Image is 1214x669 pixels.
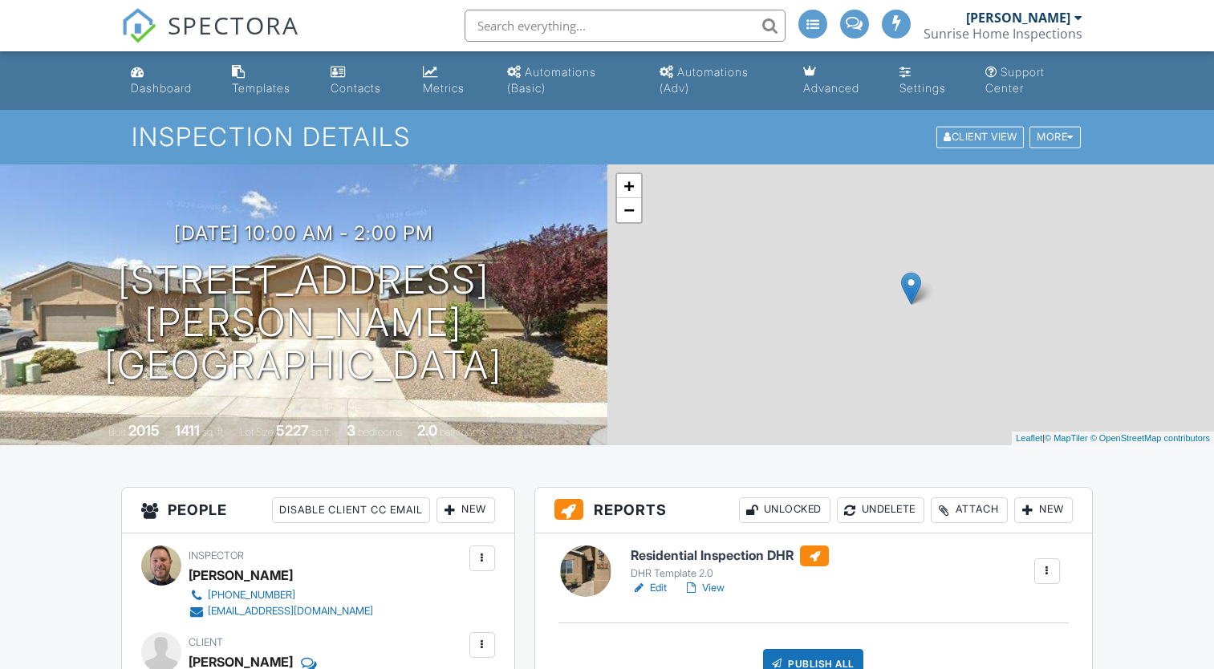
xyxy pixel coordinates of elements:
[189,563,293,587] div: [PERSON_NAME]
[324,58,404,103] a: Contacts
[985,65,1045,95] div: Support Center
[739,497,830,523] div: Unlocked
[208,589,295,602] div: [PHONE_NUMBER]
[931,497,1008,523] div: Attach
[174,222,433,244] h3: [DATE] 10:00 am - 2:00 pm
[276,422,309,439] div: 5227
[1090,433,1210,443] a: © OpenStreetMap contributors
[465,10,786,42] input: Search everything...
[358,426,402,438] span: bedrooms
[440,426,485,438] span: bathrooms
[131,81,192,95] div: Dashboard
[128,422,160,439] div: 2015
[631,567,829,580] div: DHR Template 2.0
[803,81,859,95] div: Advanced
[837,497,924,523] div: Undelete
[936,127,1024,148] div: Client View
[108,426,126,438] span: Built
[979,58,1090,103] a: Support Center
[225,58,311,103] a: Templates
[26,259,582,386] h1: [STREET_ADDRESS][PERSON_NAME] [GEOGRAPHIC_DATA]
[653,58,784,103] a: Automations (Advanced)
[189,636,223,648] span: Client
[240,426,274,438] span: Lot Size
[189,587,373,603] a: [PHONE_NUMBER]
[1045,433,1088,443] a: © MapTiler
[189,603,373,619] a: [EMAIL_ADDRESS][DOMAIN_NAME]
[417,422,437,439] div: 2.0
[660,65,749,95] div: Automations (Adv)
[121,8,156,43] img: The Best Home Inspection Software - Spectora
[501,58,640,103] a: Automations (Basic)
[1012,432,1214,445] div: |
[311,426,331,438] span: sq.ft.
[175,422,200,439] div: 1411
[631,580,667,596] a: Edit
[423,81,465,95] div: Metrics
[347,422,355,439] div: 3
[631,545,829,581] a: Residential Inspection DHR DHR Template 2.0
[189,549,244,562] span: Inspector
[893,58,965,103] a: Settings
[272,497,430,523] div: Disable Client CC Email
[631,545,829,566] h6: Residential Inspection DHR
[1016,433,1042,443] a: Leaflet
[232,81,290,95] div: Templates
[132,123,1082,151] h1: Inspection Details
[683,580,725,596] a: View
[416,58,487,103] a: Metrics
[924,26,1082,42] div: Sunrise Home Inspections
[935,130,1028,142] a: Client View
[124,58,213,103] a: Dashboard
[535,488,1092,533] h3: Reports
[202,426,225,438] span: sq. ft.
[617,198,641,222] a: Zoom out
[168,8,299,42] span: SPECTORA
[797,58,880,103] a: Advanced
[1029,127,1081,148] div: More
[1014,497,1073,523] div: New
[331,81,381,95] div: Contacts
[507,65,596,95] div: Automations (Basic)
[966,10,1070,26] div: [PERSON_NAME]
[208,605,373,618] div: [EMAIL_ADDRESS][DOMAIN_NAME]
[899,81,946,95] div: Settings
[617,174,641,198] a: Zoom in
[436,497,495,523] div: New
[122,488,514,533] h3: People
[121,22,299,55] a: SPECTORA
